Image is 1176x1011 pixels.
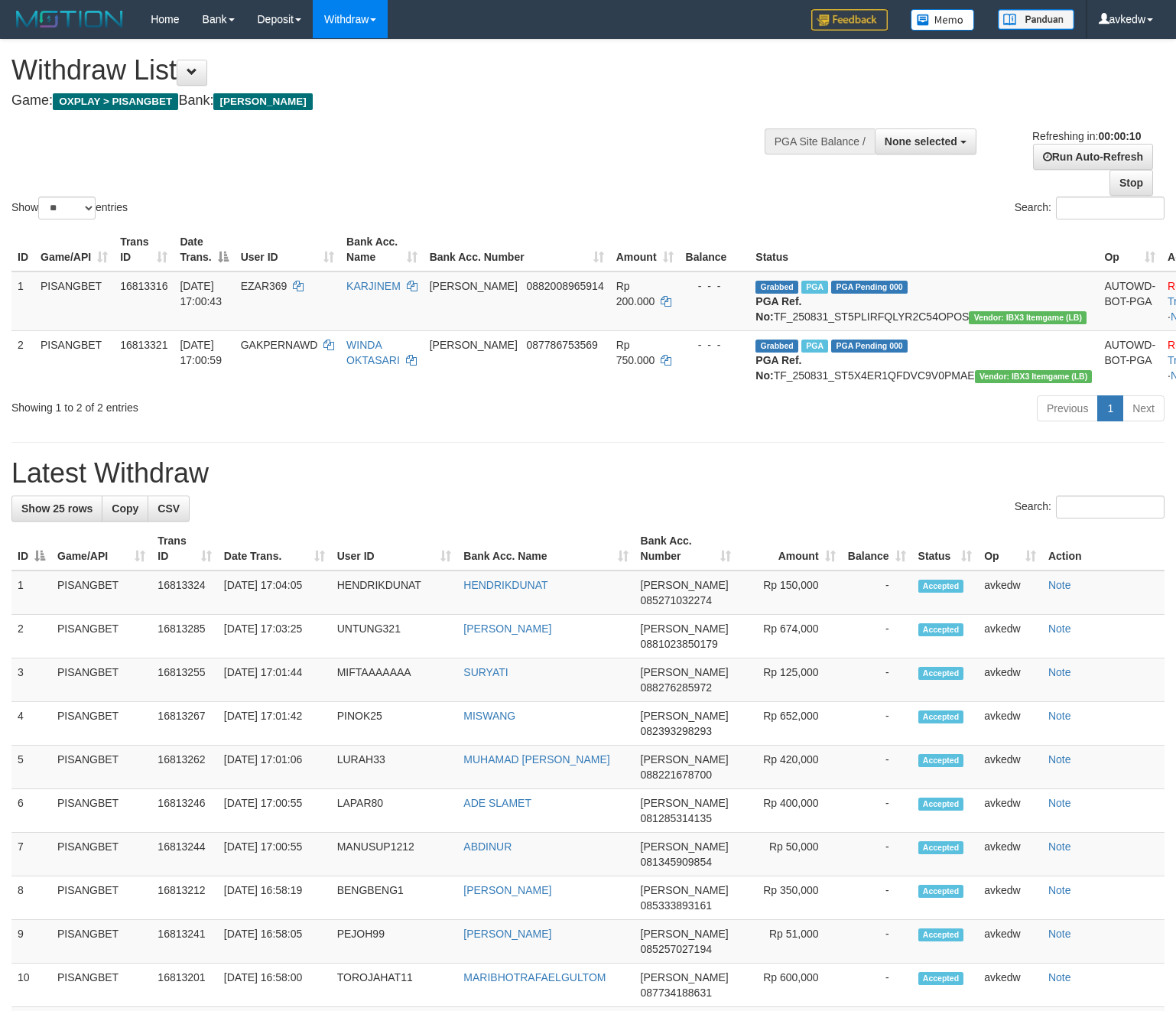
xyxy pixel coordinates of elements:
span: Marked by avkedw [801,281,828,294]
td: PISANGBET [51,615,151,658]
img: Feedback.jpg [811,9,888,31]
td: - [842,746,912,789]
h1: Latest Withdraw [11,458,1165,489]
td: 16813285 [151,615,218,658]
td: avkedw [978,571,1042,615]
div: PGA Site Balance / [765,128,875,154]
td: avkedw [978,702,1042,746]
th: Op: activate to sort column ascending [1098,228,1161,271]
a: MUHAMAD [PERSON_NAME] [463,753,609,766]
td: - [842,702,912,746]
span: Copy 081285314135 to clipboard [641,812,712,824]
a: HENDRIKDUNAT [463,579,547,591]
a: KARJINEM [346,280,401,292]
td: - [842,920,912,964]
a: MARIBHOTRAFAELGULTOM [463,971,606,983]
th: Balance [680,228,750,271]
label: Search: [1015,496,1165,519]
span: Copy 082393298293 to clipboard [641,725,712,737]
td: 10 [11,964,51,1007]
a: SURYATI [463,666,508,678]
td: 16813212 [151,876,218,920]
td: Rp 652,000 [737,702,841,746]
span: Marked by avkedw [801,340,828,353]
strong: 00:00:10 [1098,130,1141,142]
a: [PERSON_NAME] [463,884,551,896]
td: - [842,964,912,1007]
select: Showentries [38,197,96,219]
a: [PERSON_NAME] [463,623,551,635]
span: [DATE] 17:00:59 [180,339,222,366]
a: Note [1048,666,1071,678]
a: Show 25 rows [11,496,102,522]
td: - [842,658,912,702]
td: [DATE] 17:01:42 [218,702,331,746]
td: Rp 600,000 [737,964,841,1007]
span: Copy [112,502,138,515]
td: 9 [11,920,51,964]
td: LURAH33 [331,746,458,789]
td: Rp 420,000 [737,746,841,789]
td: PISANGBET [51,571,151,615]
span: Rp 750.000 [616,339,655,366]
a: MISWANG [463,710,515,722]
a: Note [1048,753,1071,766]
th: ID: activate to sort column descending [11,527,51,571]
td: [DATE] 16:58:05 [218,920,331,964]
td: PISANGBET [51,789,151,833]
a: 1 [1097,395,1123,421]
span: Accepted [918,928,964,941]
td: [DATE] 17:01:06 [218,746,331,789]
h1: Withdraw List [11,55,768,86]
td: [DATE] 16:58:00 [218,964,331,1007]
span: [PERSON_NAME] [430,339,518,351]
b: PGA Ref. No: [755,295,801,323]
a: CSV [148,496,190,522]
span: Accepted [918,710,964,723]
img: MOTION_logo.png [11,8,128,31]
td: [DATE] 17:03:25 [218,615,331,658]
span: [PERSON_NAME] [641,579,729,591]
span: Copy 088276285972 to clipboard [641,681,712,694]
td: LAPAR80 [331,789,458,833]
td: - [842,571,912,615]
td: [DATE] 17:00:55 [218,789,331,833]
td: 16813267 [151,702,218,746]
td: AUTOWD-BOT-PGA [1098,330,1161,389]
span: Grabbed [755,340,798,353]
span: CSV [158,502,180,515]
td: 16813246 [151,789,218,833]
td: UNTUNG321 [331,615,458,658]
div: - - - [686,337,744,353]
td: TF_250831_ST5PLIRFQLYR2C54OPOS [749,271,1098,331]
td: HENDRIKDUNAT [331,571,458,615]
span: Accepted [918,754,964,767]
span: None selected [885,135,957,148]
th: Game/API: activate to sort column ascending [51,527,151,571]
td: [DATE] 17:04:05 [218,571,331,615]
span: Accepted [918,841,964,854]
td: 6 [11,789,51,833]
span: OXPLAY > PISANGBET [53,93,178,110]
span: Accepted [918,885,964,898]
th: Trans ID: activate to sort column ascending [151,527,218,571]
img: panduan.png [998,9,1074,30]
td: avkedw [978,658,1042,702]
td: 16813324 [151,571,218,615]
th: User ID: activate to sort column ascending [235,228,340,271]
th: Bank Acc. Number: activate to sort column ascending [635,527,738,571]
a: [PERSON_NAME] [463,928,551,940]
th: Status [749,228,1098,271]
span: 16813321 [120,339,167,351]
a: Copy [102,496,148,522]
a: Note [1048,710,1071,722]
td: 1 [11,571,51,615]
span: Copy 088221678700 to clipboard [641,769,712,781]
td: PISANGBET [51,746,151,789]
span: [PERSON_NAME] [430,280,518,292]
b: PGA Ref. No: [755,354,801,382]
td: avkedw [978,964,1042,1007]
td: 1 [11,271,34,331]
a: Note [1048,884,1071,896]
span: Copy 085271032274 to clipboard [641,594,712,606]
